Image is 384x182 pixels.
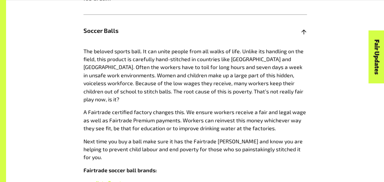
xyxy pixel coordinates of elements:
[83,166,157,173] strong: Fairtrade soccer ball brands:
[83,108,306,131] span: A Fairtrade certified factory changes this. We ensure workers receive a fair and legal wage as we...
[83,138,303,160] span: Next time you buy a ball make sure it has the Fairtrade [PERSON_NAME] and know you are helping to...
[83,47,304,102] span: The beloved sports ball. It can unite people from all walks of life. Unlike its handling on the f...
[83,26,251,35] span: Soccer Balls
